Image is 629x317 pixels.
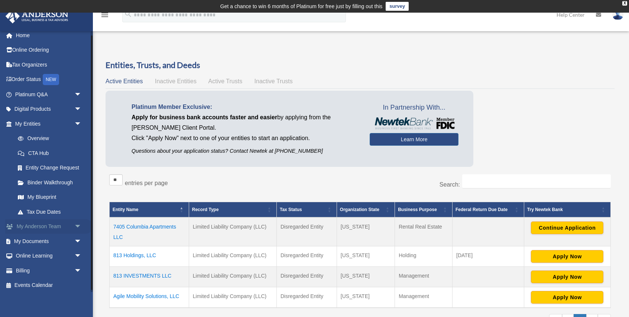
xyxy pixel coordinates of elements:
td: Disregarded Entity [276,246,337,266]
label: Search: [440,181,460,188]
td: 7405 Columbia Apartments LLC [110,217,189,246]
span: In Partnership With... [370,102,458,114]
p: Platinum Member Exclusive: [132,102,359,112]
span: Record Type [192,207,219,212]
a: survey [386,2,409,11]
td: Agile Mobility Solutions, LLC [110,287,189,308]
span: arrow_drop_down [74,116,89,132]
td: [US_STATE] [337,217,395,246]
td: Rental Real Estate [395,217,453,246]
a: CTA Hub [10,146,89,161]
span: arrow_drop_down [74,263,89,278]
button: Apply Now [531,291,603,304]
p: Questions about your application status? Contact Newtek at [PHONE_NUMBER] [132,146,359,156]
td: [US_STATE] [337,287,395,308]
td: 813 Holdings, LLC [110,246,189,266]
td: Disregarded Entity [276,217,337,246]
span: Entity Name [113,207,138,212]
span: arrow_drop_down [74,219,89,234]
div: close [622,1,627,6]
a: Order StatusNEW [5,72,93,87]
i: menu [100,10,109,19]
a: Binder Walkthrough [10,175,89,190]
th: Tax Status: Activate to sort [276,202,337,217]
th: Try Newtek Bank : Activate to sort [524,202,610,217]
td: [US_STATE] [337,246,395,266]
span: Business Purpose [398,207,437,212]
a: Overview [10,131,85,146]
td: Limited Liability Company (LLC) [189,217,276,246]
img: Anderson Advisors Platinum Portal [3,9,71,23]
span: Federal Return Due Date [455,207,508,212]
h3: Entities, Trusts, and Deeds [106,59,615,71]
td: Limited Liability Company (LLC) [189,287,276,308]
p: Click "Apply Now" next to one of your entities to start an application. [132,133,359,143]
td: 813 INVESTMENTS LLC [110,266,189,287]
td: [DATE] [453,246,524,266]
a: Online Ordering [5,43,93,58]
a: Entity Change Request [10,161,89,175]
a: Online Learningarrow_drop_down [5,249,93,263]
td: [US_STATE] [337,266,395,287]
button: Apply Now [531,250,603,263]
a: Billingarrow_drop_down [5,263,93,278]
th: Record Type: Activate to sort [189,202,276,217]
a: My Entitiesarrow_drop_down [5,116,89,131]
span: Active Trusts [208,78,243,84]
span: Tax Status [280,207,302,212]
i: search [124,10,132,18]
td: Management [395,287,453,308]
div: Get a chance to win 6 months of Platinum for free just by filling out this [220,2,383,11]
a: Platinum Q&Aarrow_drop_down [5,87,93,102]
span: Apply for business bank accounts faster and easier [132,114,277,120]
span: arrow_drop_down [74,234,89,249]
button: Apply Now [531,271,603,283]
a: Home [5,28,93,43]
img: User Pic [612,9,623,20]
div: Try Newtek Bank [527,205,599,214]
th: Federal Return Due Date: Activate to sort [453,202,524,217]
button: Continue Application [531,221,603,234]
span: arrow_drop_down [74,249,89,264]
span: arrow_drop_down [74,102,89,117]
span: Active Entities [106,78,143,84]
td: Disregarded Entity [276,266,337,287]
span: Inactive Entities [155,78,197,84]
span: arrow_drop_down [74,87,89,102]
a: Digital Productsarrow_drop_down [5,102,93,117]
td: Holding [395,246,453,266]
td: Limited Liability Company (LLC) [189,266,276,287]
span: Organization State [340,207,379,212]
td: Disregarded Entity [276,287,337,308]
a: Learn More [370,133,458,146]
td: Limited Liability Company (LLC) [189,246,276,266]
a: Tax Due Dates [10,204,89,219]
img: NewtekBankLogoSM.png [373,117,455,129]
span: Inactive Trusts [254,78,293,84]
a: My Anderson Teamarrow_drop_down [5,219,93,234]
a: menu [100,13,109,19]
div: NEW [43,74,59,85]
a: My Blueprint [10,190,89,205]
a: My Documentsarrow_drop_down [5,234,93,249]
a: Events Calendar [5,278,93,293]
a: Tax Organizers [5,57,93,72]
p: by applying from the [PERSON_NAME] Client Portal. [132,112,359,133]
label: entries per page [125,180,168,186]
th: Entity Name: Activate to invert sorting [110,202,189,217]
td: Management [395,266,453,287]
th: Organization State: Activate to sort [337,202,395,217]
th: Business Purpose: Activate to sort [395,202,453,217]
